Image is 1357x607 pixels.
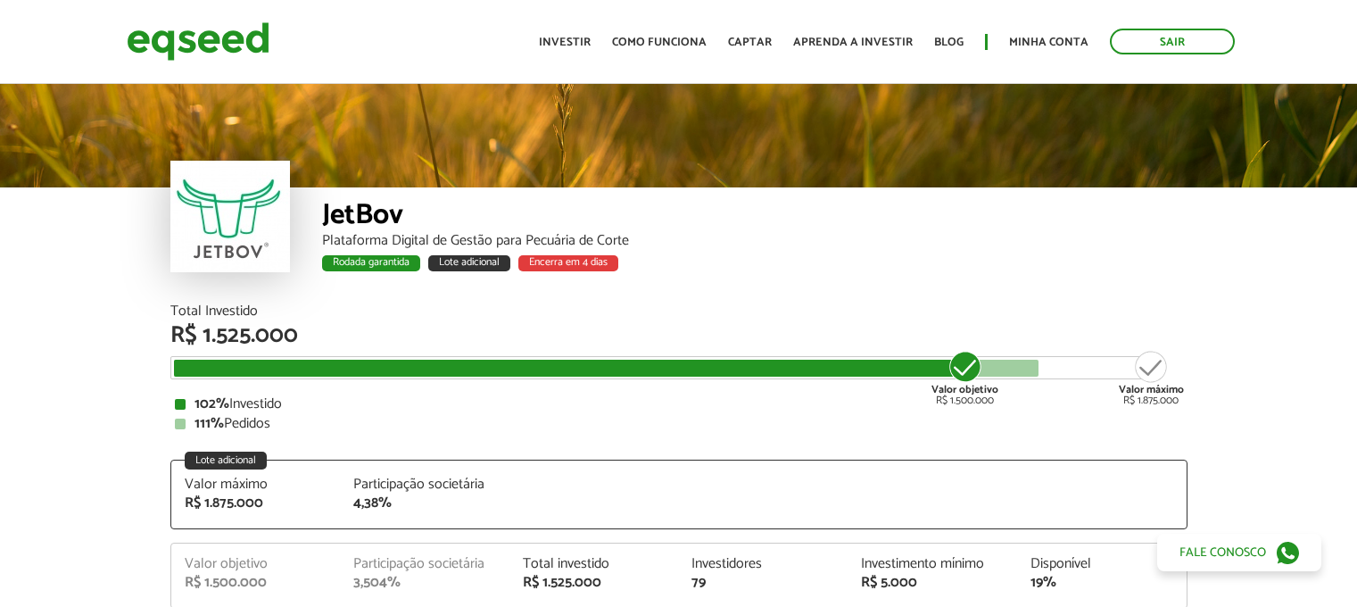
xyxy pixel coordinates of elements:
div: Plataforma Digital de Gestão para Pecuária de Corte [322,234,1187,248]
a: Sair [1110,29,1235,54]
a: Fale conosco [1157,534,1321,571]
div: Investido [175,397,1183,412]
div: Pedidos [175,417,1183,431]
div: Lote adicional [185,452,267,470]
strong: 111% [194,412,224,436]
div: Participação societária [353,478,496,492]
strong: Valor objetivo [931,381,998,398]
div: R$ 1.875.000 [1119,349,1184,406]
div: Investidores [691,557,834,571]
div: R$ 1.500.000 [931,349,998,406]
div: R$ 1.875.000 [185,496,327,511]
a: Captar [728,37,772,48]
div: Valor objetivo [185,557,327,571]
strong: Valor máximo [1119,381,1184,398]
div: R$ 5.000 [861,576,1004,590]
div: Total investido [523,557,666,571]
a: Blog [934,37,964,48]
strong: 102% [194,392,229,416]
div: Participação societária [353,557,496,571]
div: Investimento mínimo [861,557,1004,571]
a: Minha conta [1009,37,1088,48]
div: Lote adicional [428,255,510,271]
a: Aprenda a investir [793,37,913,48]
div: Encerra em 4 dias [518,255,618,271]
div: 19% [1030,576,1173,590]
div: 3,504% [353,576,496,590]
div: JetBov [322,201,1187,234]
div: Rodada garantida [322,255,420,271]
div: R$ 1.525.000 [170,324,1187,347]
div: 79 [691,576,834,590]
div: 4,38% [353,496,496,511]
div: R$ 1.500.000 [185,576,327,590]
div: R$ 1.525.000 [523,576,666,590]
div: Total Investido [170,304,1187,319]
a: Como funciona [612,37,707,48]
div: Valor máximo [185,478,327,492]
img: EqSeed [127,18,269,65]
a: Investir [539,37,591,48]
